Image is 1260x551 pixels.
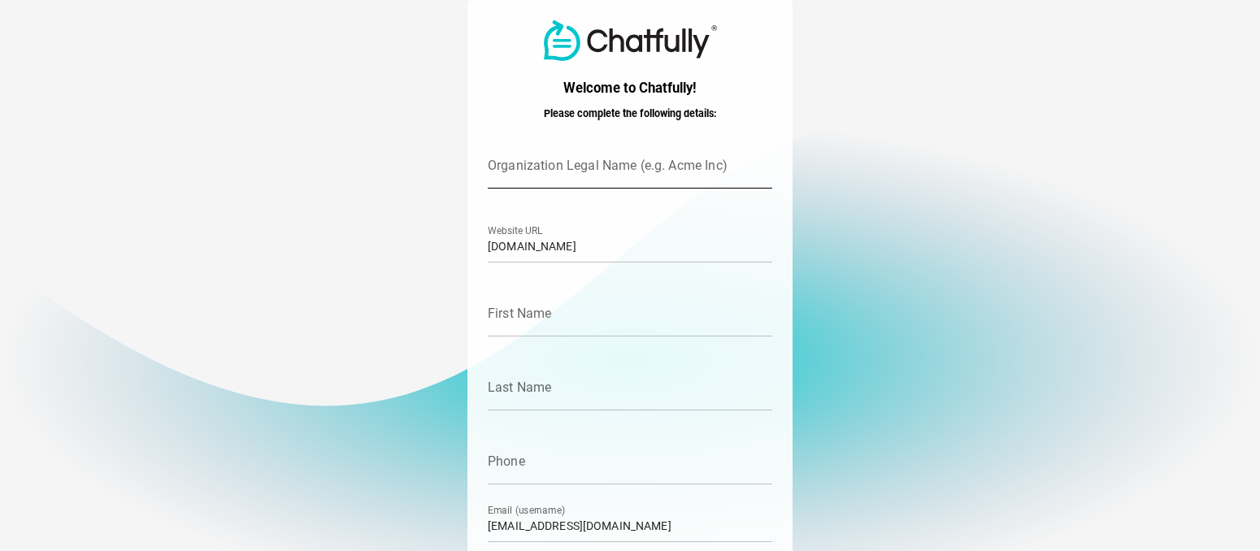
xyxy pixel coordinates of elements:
[488,291,772,336] input: First Name
[488,143,772,189] input: Organization Legal Name (e.g. Acme Inc)
[544,20,717,61] img: Logo
[488,439,772,484] input: Phone
[488,497,772,542] input: Email (username)
[488,78,772,98] div: Welcome to Chatfully!
[488,106,772,122] div: Please complete the following details:
[488,217,772,262] input: Website URL
[488,365,772,410] input: Last Name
